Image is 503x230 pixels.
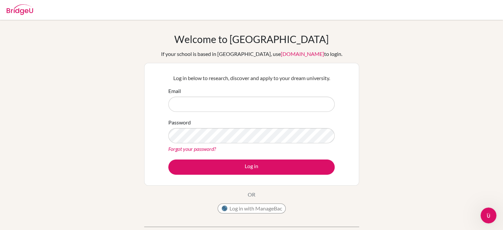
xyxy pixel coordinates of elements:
[168,118,191,126] label: Password
[168,146,216,152] a: Forgot your password?
[168,87,181,95] label: Email
[168,74,335,82] p: Log in below to research, discover and apply to your dream university.
[481,207,496,223] iframe: Intercom live chat
[248,191,255,199] p: OR
[7,4,33,15] img: Bridge-U
[218,204,286,213] button: Log in with ManageBac
[174,33,329,45] h1: Welcome to [GEOGRAPHIC_DATA]
[281,51,324,57] a: [DOMAIN_NAME]
[161,50,342,58] div: If your school is based in [GEOGRAPHIC_DATA], use to login.
[168,160,335,175] button: Log in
